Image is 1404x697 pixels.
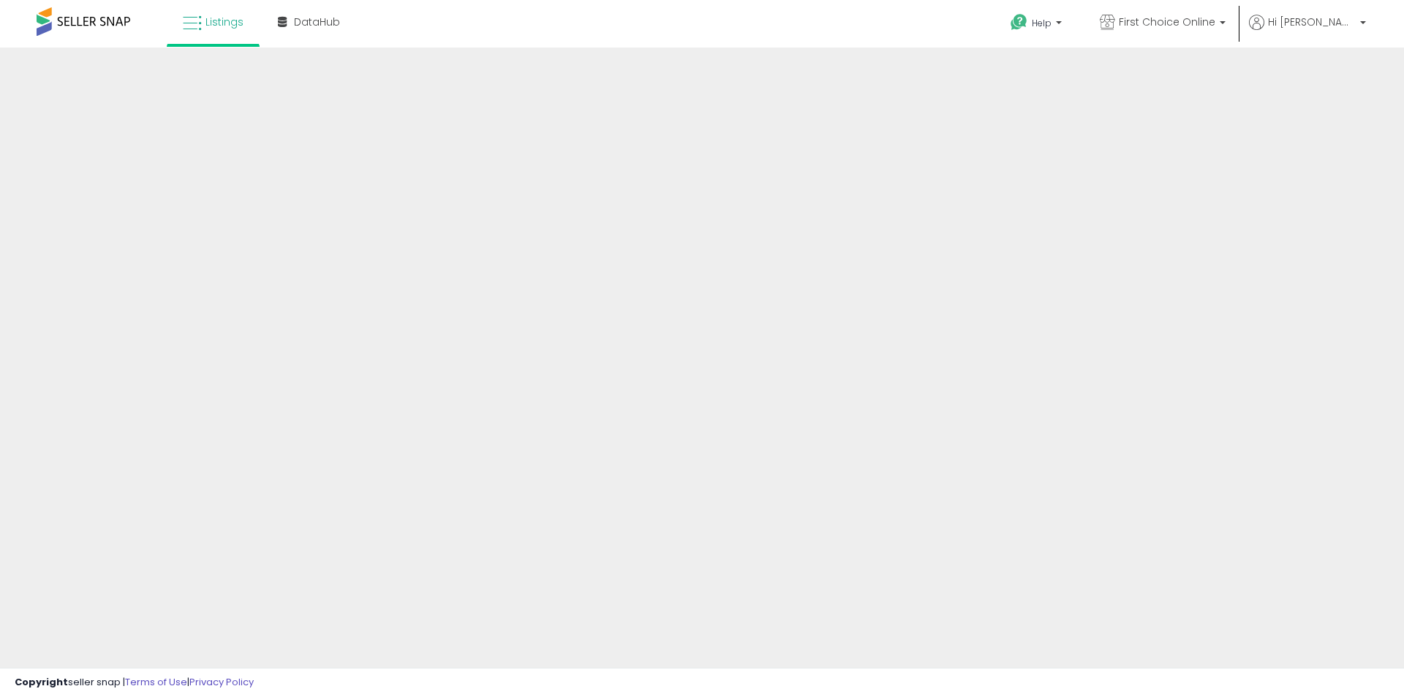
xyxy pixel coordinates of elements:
[205,15,244,29] span: Listings
[1249,15,1366,48] a: Hi [PERSON_NAME]
[1032,17,1052,29] span: Help
[1119,15,1215,29] span: First Choice Online
[294,15,340,29] span: DataHub
[999,2,1076,48] a: Help
[1268,15,1356,29] span: Hi [PERSON_NAME]
[1010,13,1028,31] i: Get Help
